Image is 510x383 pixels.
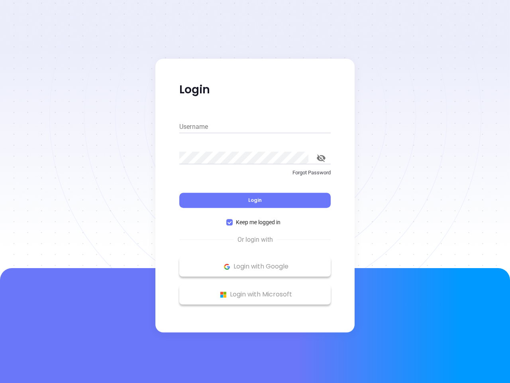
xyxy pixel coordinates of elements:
button: Microsoft Logo Login with Microsoft [179,284,331,304]
button: Google Logo Login with Google [179,257,331,276]
img: Google Logo [222,262,232,272]
span: Login [248,197,262,203]
button: Login [179,193,331,208]
span: Keep me logged in [233,218,284,227]
button: toggle password visibility [312,148,331,168]
img: Microsoft Logo [218,290,228,300]
p: Login with Microsoft [183,288,327,300]
p: Login with Google [183,261,327,272]
a: Forgot Password [179,169,331,183]
p: Login [179,83,331,97]
span: Or login with [233,235,277,245]
p: Forgot Password [179,169,331,177]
